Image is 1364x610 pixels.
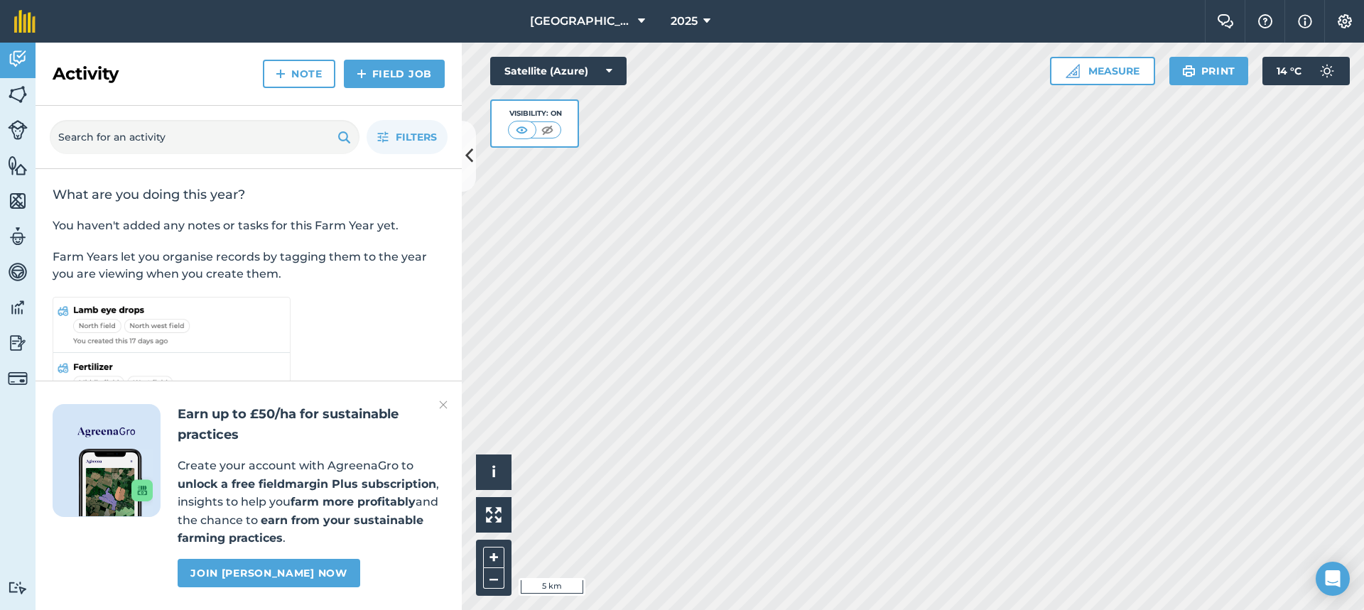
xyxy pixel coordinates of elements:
[50,120,359,154] input: Search for an activity
[178,457,445,548] p: Create your account with AgreenaGro to , insights to help you and the chance to .
[53,186,445,203] h2: What are you doing this year?
[476,454,511,490] button: i
[1182,62,1196,80] img: svg+xml;base64,PHN2ZyB4bWxucz0iaHR0cDovL3d3dy53My5vcmcvMjAwMC9zdmciIHdpZHRoPSIxOSIgaGVpZ2h0PSIyNC...
[53,217,445,234] p: You haven't added any notes or tasks for this Farm Year yet.
[53,62,119,85] h2: Activity
[1262,57,1350,85] button: 14 °C
[178,404,445,445] h2: Earn up to £50/ha for sustainable practices
[492,463,496,481] span: i
[8,155,28,176] img: svg+xml;base64,PHN2ZyB4bWxucz0iaHR0cDovL3d3dy53My5vcmcvMjAwMC9zdmciIHdpZHRoPSI1NiIgaGVpZ2h0PSI2MC...
[1217,14,1234,28] img: Two speech bubbles overlapping with the left bubble in the forefront
[14,10,36,33] img: fieldmargin Logo
[8,48,28,70] img: svg+xml;base64,PD94bWwgdmVyc2lvbj0iMS4wIiBlbmNvZGluZz0idXRmLTgiPz4KPCEtLSBHZW5lcmF0b3I6IEFkb2JlIE...
[276,65,286,82] img: svg+xml;base64,PHN2ZyB4bWxucz0iaHR0cDovL3d3dy53My5vcmcvMjAwMC9zdmciIHdpZHRoPSIxNCIgaGVpZ2h0PSIyNC...
[263,60,335,88] a: Note
[1313,57,1341,85] img: svg+xml;base64,PD94bWwgdmVyc2lvbj0iMS4wIiBlbmNvZGluZz0idXRmLTgiPz4KPCEtLSBHZW5lcmF0b3I6IEFkb2JlIE...
[508,108,562,119] div: Visibility: On
[1257,14,1274,28] img: A question mark icon
[357,65,367,82] img: svg+xml;base64,PHN2ZyB4bWxucz0iaHR0cDovL3d3dy53My5vcmcvMjAwMC9zdmciIHdpZHRoPSIxNCIgaGVpZ2h0PSIyNC...
[439,396,448,413] img: svg+xml;base64,PHN2ZyB4bWxucz0iaHR0cDovL3d3dy53My5vcmcvMjAwMC9zdmciIHdpZHRoPSIyMiIgaGVpZ2h0PSIzMC...
[8,297,28,318] img: svg+xml;base64,PD94bWwgdmVyc2lvbj0iMS4wIiBlbmNvZGluZz0idXRmLTgiPz4KPCEtLSBHZW5lcmF0b3I6IEFkb2JlIE...
[1316,562,1350,596] div: Open Intercom Messenger
[1277,57,1301,85] span: 14 ° C
[671,13,698,30] span: 2025
[178,513,423,545] strong: earn from your sustainable farming practices
[8,369,28,388] img: svg+xml;base64,PD94bWwgdmVyc2lvbj0iMS4wIiBlbmNvZGluZz0idXRmLTgiPz4KPCEtLSBHZW5lcmF0b3I6IEFkb2JlIE...
[8,120,28,140] img: svg+xml;base64,PD94bWwgdmVyc2lvbj0iMS4wIiBlbmNvZGluZz0idXRmLTgiPz4KPCEtLSBHZW5lcmF0b3I6IEFkb2JlIE...
[178,477,436,491] strong: unlock a free fieldmargin Plus subscription
[337,129,351,146] img: svg+xml;base64,PHN2ZyB4bWxucz0iaHR0cDovL3d3dy53My5vcmcvMjAwMC9zdmciIHdpZHRoPSIxOSIgaGVpZ2h0PSIyNC...
[291,495,416,508] strong: farm more profitably
[8,84,28,105] img: svg+xml;base64,PHN2ZyB4bWxucz0iaHR0cDovL3d3dy53My5vcmcvMjAwMC9zdmciIHdpZHRoPSI1NiIgaGVpZ2h0PSI2MC...
[396,129,437,145] span: Filters
[367,120,448,154] button: Filters
[538,123,556,137] img: svg+xml;base64,PHN2ZyB4bWxucz0iaHR0cDovL3d3dy53My5vcmcvMjAwMC9zdmciIHdpZHRoPSI1MCIgaGVpZ2h0PSI0MC...
[1298,13,1312,30] img: svg+xml;base64,PHN2ZyB4bWxucz0iaHR0cDovL3d3dy53My5vcmcvMjAwMC9zdmciIHdpZHRoPSIxNyIgaGVpZ2h0PSIxNy...
[1336,14,1353,28] img: A cog icon
[1169,57,1249,85] button: Print
[8,332,28,354] img: svg+xml;base64,PD94bWwgdmVyc2lvbj0iMS4wIiBlbmNvZGluZz0idXRmLTgiPz4KPCEtLSBHZW5lcmF0b3I6IEFkb2JlIE...
[530,13,632,30] span: [GEOGRAPHIC_DATA]
[8,226,28,247] img: svg+xml;base64,PD94bWwgdmVyc2lvbj0iMS4wIiBlbmNvZGluZz0idXRmLTgiPz4KPCEtLSBHZW5lcmF0b3I6IEFkb2JlIE...
[344,60,445,88] a: Field Job
[8,261,28,283] img: svg+xml;base64,PD94bWwgdmVyc2lvbj0iMS4wIiBlbmNvZGluZz0idXRmLTgiPz4KPCEtLSBHZW5lcmF0b3I6IEFkb2JlIE...
[8,190,28,212] img: svg+xml;base64,PHN2ZyB4bWxucz0iaHR0cDovL3d3dy53My5vcmcvMjAwMC9zdmciIHdpZHRoPSI1NiIgaGVpZ2h0PSI2MC...
[1066,64,1080,78] img: Ruler icon
[79,449,153,516] img: Screenshot of the Gro app
[178,559,359,587] a: Join [PERSON_NAME] now
[53,249,445,283] p: Farm Years let you organise records by tagging them to the year you are viewing when you create t...
[8,581,28,594] img: svg+xml;base64,PD94bWwgdmVyc2lvbj0iMS4wIiBlbmNvZGluZz0idXRmLTgiPz4KPCEtLSBHZW5lcmF0b3I6IEFkb2JlIE...
[483,568,504,589] button: –
[486,507,502,523] img: Four arrows, one pointing top left, one top right, one bottom right and the last bottom left
[490,57,627,85] button: Satellite (Azure)
[513,123,531,137] img: svg+xml;base64,PHN2ZyB4bWxucz0iaHR0cDovL3d3dy53My5vcmcvMjAwMC9zdmciIHdpZHRoPSI1MCIgaGVpZ2h0PSI0MC...
[1050,57,1155,85] button: Measure
[483,547,504,568] button: +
